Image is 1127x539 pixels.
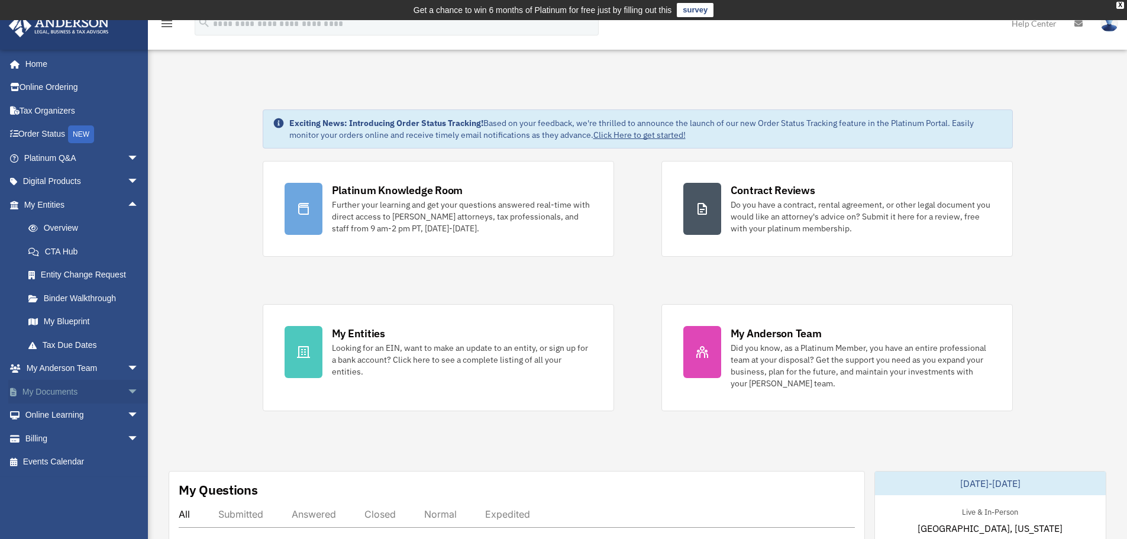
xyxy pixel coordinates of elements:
[661,304,1013,411] a: My Anderson Team Did you know, as a Platinum Member, you have an entire professional team at your...
[127,146,151,170] span: arrow_drop_down
[677,3,713,17] a: survey
[952,505,1028,517] div: Live & In-Person
[661,161,1013,257] a: Contract Reviews Do you have a contract, rental agreement, or other legal document you would like...
[17,310,157,334] a: My Blueprint
[292,508,336,520] div: Answered
[8,122,157,147] a: Order StatusNEW
[17,263,157,287] a: Entity Change Request
[485,508,530,520] div: Expedited
[160,21,174,31] a: menu
[8,170,157,193] a: Digital Productsarrow_drop_down
[8,427,157,450] a: Billingarrow_drop_down
[364,508,396,520] div: Closed
[8,99,157,122] a: Tax Organizers
[68,125,94,143] div: NEW
[332,183,463,198] div: Platinum Knowledge Room
[332,199,592,234] div: Further your learning and get your questions answered real-time with direct access to [PERSON_NAM...
[127,170,151,194] span: arrow_drop_down
[731,199,991,234] div: Do you have a contract, rental agreement, or other legal document you would like an attorney's ad...
[5,14,112,37] img: Anderson Advisors Platinum Portal
[127,427,151,451] span: arrow_drop_down
[875,472,1106,495] div: [DATE]-[DATE]
[918,521,1063,535] span: [GEOGRAPHIC_DATA], [US_STATE]
[263,304,614,411] a: My Entities Looking for an EIN, want to make an update to an entity, or sign up for a bank accoun...
[8,146,157,170] a: Platinum Q&Aarrow_drop_down
[414,3,672,17] div: Get a chance to win 6 months of Platinum for free just by filling out this
[17,286,157,310] a: Binder Walkthrough
[127,404,151,428] span: arrow_drop_down
[127,380,151,404] span: arrow_drop_down
[8,76,157,99] a: Online Ordering
[731,342,991,389] div: Did you know, as a Platinum Member, you have an entire professional team at your disposal? Get th...
[332,342,592,377] div: Looking for an EIN, want to make an update to an entity, or sign up for a bank account? Click her...
[160,17,174,31] i: menu
[8,193,157,217] a: My Entitiesarrow_drop_up
[731,183,815,198] div: Contract Reviews
[127,357,151,381] span: arrow_drop_down
[179,481,258,499] div: My Questions
[1100,15,1118,32] img: User Pic
[289,118,483,128] strong: Exciting News: Introducing Order Status Tracking!
[593,130,686,140] a: Click Here to get started!
[8,404,157,427] a: Online Learningarrow_drop_down
[8,357,157,380] a: My Anderson Teamarrow_drop_down
[17,333,157,357] a: Tax Due Dates
[263,161,614,257] a: Platinum Knowledge Room Further your learning and get your questions answered real-time with dire...
[17,217,157,240] a: Overview
[8,52,151,76] a: Home
[1116,2,1124,9] div: close
[332,326,385,341] div: My Entities
[17,240,157,263] a: CTA Hub
[424,508,457,520] div: Normal
[218,508,263,520] div: Submitted
[179,508,190,520] div: All
[127,193,151,217] span: arrow_drop_up
[289,117,1003,141] div: Based on your feedback, we're thrilled to announce the launch of our new Order Status Tracking fe...
[731,326,822,341] div: My Anderson Team
[198,16,211,29] i: search
[8,450,157,474] a: Events Calendar
[8,380,157,404] a: My Documentsarrow_drop_down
